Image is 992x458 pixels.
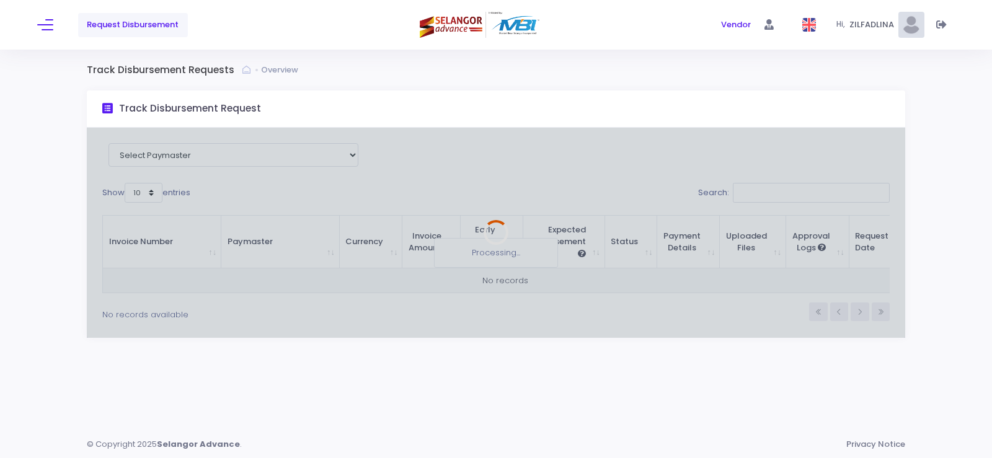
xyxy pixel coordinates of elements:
span: Vendor [721,19,751,31]
h3: Track Disbursement Request [119,103,261,115]
div: © Copyright 2025 . [87,438,252,451]
strong: Selangor Advance [157,438,240,451]
span: ZILFADLINA [849,19,898,31]
a: Request Disbursement [78,13,188,37]
img: Pic [898,12,924,38]
h3: Track Disbursement Requests [87,64,242,76]
a: Overview [261,64,301,76]
span: Request Disbursement [87,19,179,31]
span: Hi, [836,19,849,30]
a: Privacy Notice [846,438,905,451]
img: Logo [420,12,542,37]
